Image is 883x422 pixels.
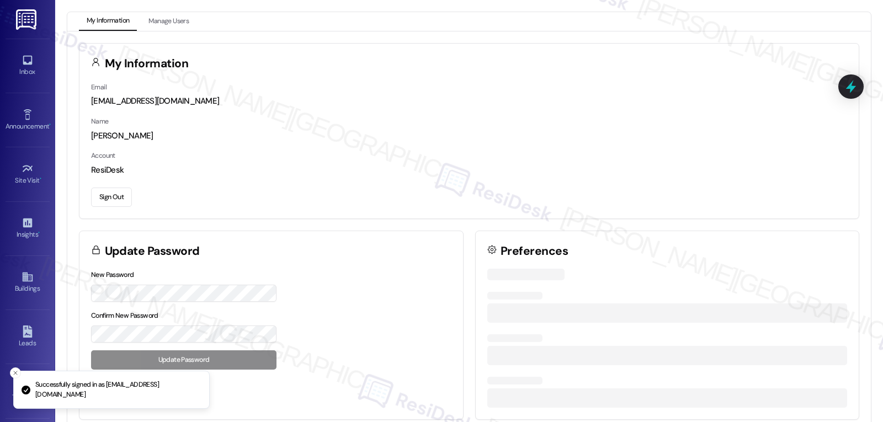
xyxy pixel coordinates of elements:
[91,311,158,320] label: Confirm New Password
[38,229,40,237] span: •
[6,322,50,352] a: Leads
[141,12,196,31] button: Manage Users
[35,380,200,399] p: Successfully signed in as [EMAIL_ADDRESS][DOMAIN_NAME]
[6,213,50,243] a: Insights •
[91,117,109,126] label: Name
[6,159,50,189] a: Site Visit •
[79,12,137,31] button: My Information
[91,83,107,92] label: Email
[6,268,50,297] a: Buildings
[501,245,568,257] h3: Preferences
[40,175,41,183] span: •
[16,9,39,30] img: ResiDesk Logo
[91,130,847,142] div: [PERSON_NAME]
[91,95,847,107] div: [EMAIL_ADDRESS][DOMAIN_NAME]
[6,376,50,406] a: Templates •
[91,151,115,160] label: Account
[6,51,50,81] a: Inbox
[91,270,134,279] label: New Password
[49,121,51,129] span: •
[105,245,200,257] h3: Update Password
[91,164,847,176] div: ResiDesk
[105,58,189,70] h3: My Information
[91,188,132,207] button: Sign Out
[10,367,21,378] button: Close toast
